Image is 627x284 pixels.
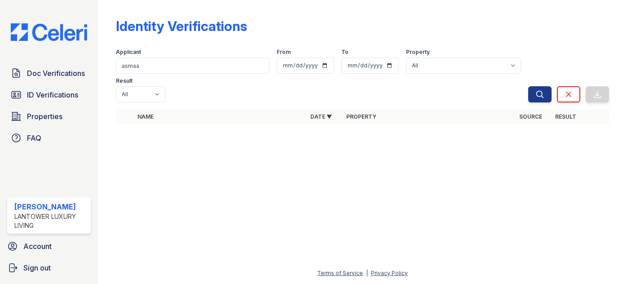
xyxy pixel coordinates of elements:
[555,113,576,120] a: Result
[346,113,376,120] a: Property
[366,270,368,276] div: |
[4,259,94,277] a: Sign out
[27,89,78,100] span: ID Verifications
[317,270,363,276] a: Terms of Service
[23,241,52,252] span: Account
[27,68,85,79] span: Doc Verifications
[7,86,91,104] a: ID Verifications
[7,64,91,82] a: Doc Verifications
[519,113,542,120] a: Source
[4,23,94,40] img: CE_Logo_Blue-a8612792a0a2168367f1c8372b55b34899dd931a85d93a1a3d3e32e68fde9ad4.png
[341,49,349,56] label: To
[310,113,332,120] a: Date ▼
[406,49,430,56] label: Property
[14,201,87,212] div: [PERSON_NAME]
[137,113,154,120] a: Name
[116,18,247,34] div: Identity Verifications
[371,270,408,276] a: Privacy Policy
[116,49,141,56] label: Applicant
[116,58,269,74] input: Search by name or phone number
[27,133,41,143] span: FAQ
[7,107,91,125] a: Properties
[27,111,62,122] span: Properties
[4,237,94,255] a: Account
[23,262,51,273] span: Sign out
[277,49,291,56] label: From
[7,129,91,147] a: FAQ
[14,212,87,230] div: Lantower Luxury Living
[116,77,132,84] label: Result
